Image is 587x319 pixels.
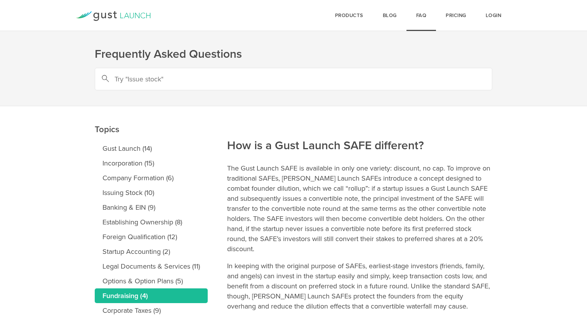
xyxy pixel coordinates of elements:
a: Legal Documents & Services (11) [95,259,208,274]
a: Incorporation (15) [95,156,208,171]
a: Establishing Ownership (8) [95,215,208,229]
a: Company Formation (6) [95,171,208,185]
a: Fundraising (4) [95,288,208,303]
input: Try "Issue stock" [95,68,492,90]
a: Foreign Qualification (12) [95,229,208,244]
a: Corporate Taxes (9) [95,303,208,318]
h2: How is a Gust Launch SAFE different? [227,86,492,153]
h1: Frequently Asked Questions [95,47,492,62]
h2: Topics [95,69,208,137]
p: In keeping with the original purpose of SAFEs, earliest-stage investors (friends, family, and ang... [227,261,492,311]
p: The Gust Launch SAFE is available in only one variety: discount, no cap. To improve on traditiona... [227,163,492,254]
a: Options & Option Plans (5) [95,274,208,288]
a: Banking & EIN (9) [95,200,208,215]
a: Gust Launch (14) [95,141,208,156]
a: Issuing Stock (10) [95,185,208,200]
a: Startup Accounting (2) [95,244,208,259]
